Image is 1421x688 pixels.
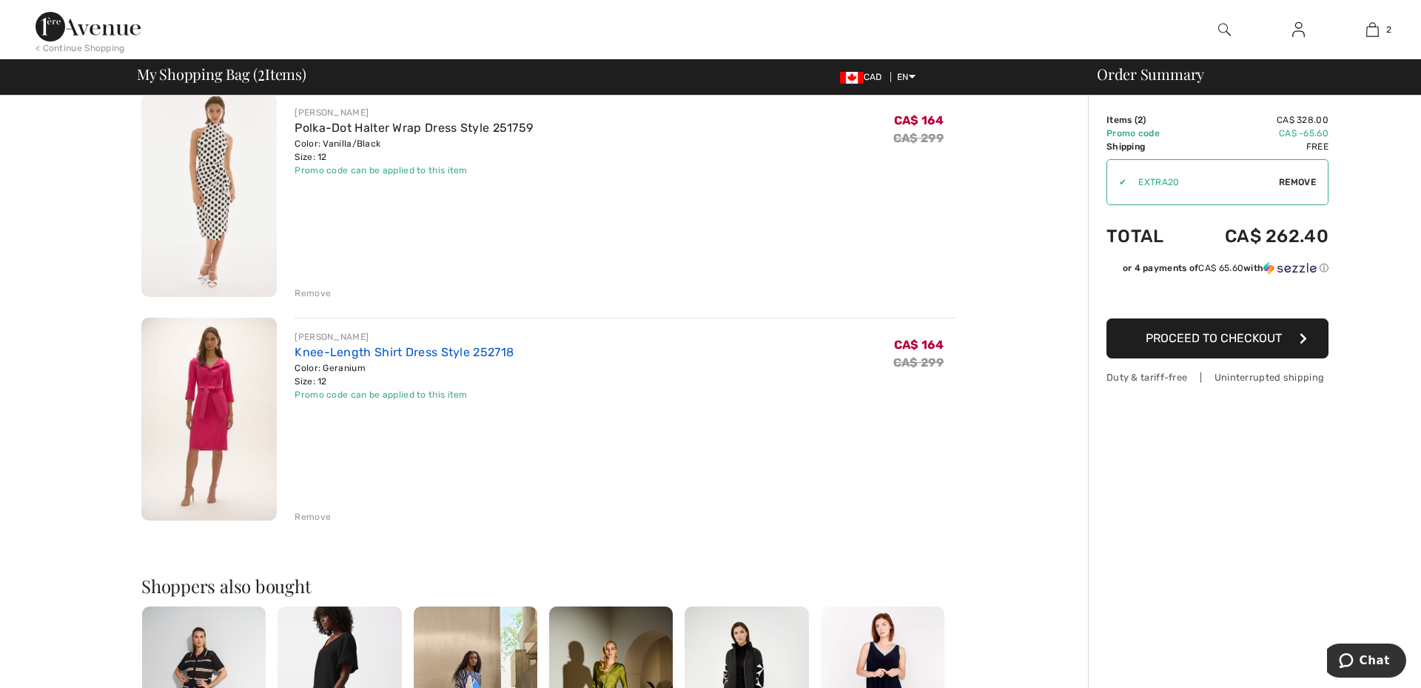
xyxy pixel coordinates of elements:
[1126,160,1279,204] input: Promo code
[1186,211,1328,261] td: CA$ 262.40
[1279,176,1316,189] span: Remove
[1138,115,1143,125] span: 2
[1106,370,1328,384] div: Duty & tariff-free | Uninterrupted shipping
[1106,140,1186,153] td: Shipping
[36,41,125,55] div: < Continue Shopping
[1146,331,1282,345] span: Proceed to Checkout
[1263,261,1317,275] img: Sezzle
[893,355,944,370] s: CA$ 299
[1198,263,1243,273] span: CA$ 65.60
[295,164,533,177] div: Promo code can be applied to this item
[137,67,306,81] span: My Shopping Bag ( Items)
[295,106,533,119] div: [PERSON_NAME]
[1106,318,1328,358] button: Proceed to Checkout
[893,131,944,145] s: CA$ 299
[1186,140,1328,153] td: Free
[295,330,514,344] div: [PERSON_NAME]
[894,113,944,127] span: CA$ 164
[295,361,514,388] div: Color: Geranium Size: 12
[1336,21,1408,39] a: 2
[141,577,955,595] h2: Shoppers also bought
[258,63,265,82] span: 2
[295,345,514,359] a: Knee-Length Shirt Dress Style 252718
[840,72,888,82] span: CAD
[1186,113,1328,127] td: CA$ 328.00
[1386,23,1391,36] span: 2
[897,72,916,82] span: EN
[1107,176,1126,189] div: ✔
[1079,67,1412,81] div: Order Summary
[295,137,533,164] div: Color: Vanilla/Black Size: 12
[1327,644,1406,681] iframe: Opens a widget where you can chat to one of our agents
[1106,211,1186,261] td: Total
[1280,21,1317,39] a: Sign In
[295,510,331,524] div: Remove
[1292,21,1305,39] img: My Info
[295,121,533,135] a: Polka-Dot Halter Wrap Dress Style 251759
[1106,261,1328,280] div: or 4 payments ofCA$ 65.60withSezzle Click to learn more about Sezzle
[141,93,277,297] img: Polka-Dot Halter Wrap Dress Style 251759
[894,338,944,352] span: CA$ 164
[840,72,864,84] img: Canadian Dollar
[1106,280,1328,313] iframe: PayPal-paypal
[1366,21,1379,39] img: My Bag
[1218,21,1231,39] img: search the website
[1186,127,1328,140] td: CA$ -65.60
[295,287,331,300] div: Remove
[1106,113,1186,127] td: Items ( )
[1106,127,1186,140] td: Promo code
[295,388,514,401] div: Promo code can be applied to this item
[36,12,141,41] img: 1ère Avenue
[141,318,277,521] img: Knee-Length Shirt Dress Style 252718
[1123,261,1328,275] div: or 4 payments of with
